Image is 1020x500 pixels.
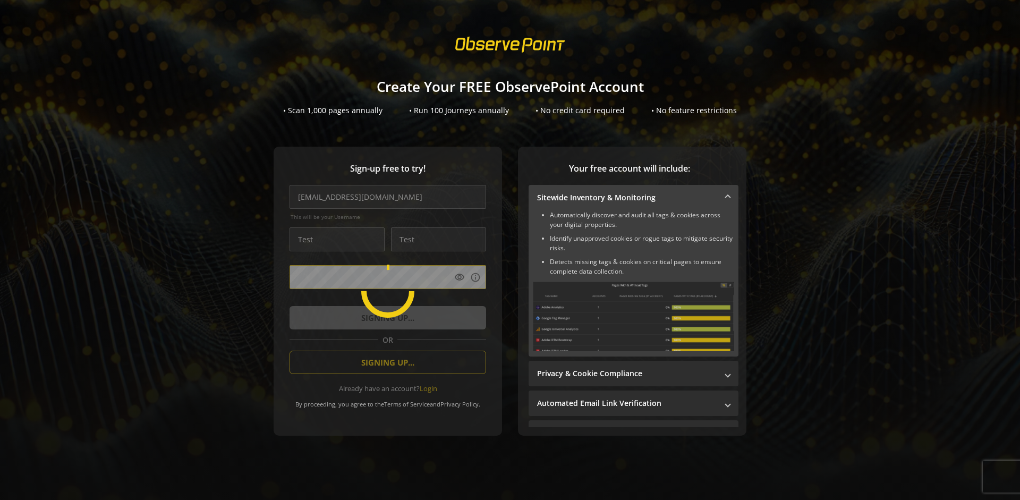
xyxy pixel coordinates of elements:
li: Automatically discover and audit all tags & cookies across your digital properties. [550,210,734,230]
div: • No feature restrictions [651,105,737,116]
div: By proceeding, you agree to the and . [290,393,486,408]
mat-panel-title: Automated Email Link Verification [537,398,717,409]
div: • Scan 1,000 pages annually [283,105,382,116]
span: Sign-up free to try! [290,163,486,175]
div: Sitewide Inventory & Monitoring [529,210,738,357]
span: Your free account will include: [529,163,730,175]
a: Terms of Service [384,400,430,408]
img: Sitewide Inventory & Monitoring [533,282,734,351]
div: • Run 100 Journeys annually [409,105,509,116]
mat-panel-title: Privacy & Cookie Compliance [537,368,717,379]
mat-expansion-panel-header: Performance Monitoring with Web Vitals [529,420,738,446]
mat-panel-title: Sitewide Inventory & Monitoring [537,192,717,203]
a: Privacy Policy [440,400,479,408]
li: Identify unapproved cookies or rogue tags to mitigate security risks. [550,234,734,253]
div: • No credit card required [535,105,625,116]
li: Detects missing tags & cookies on critical pages to ensure complete data collection. [550,257,734,276]
mat-expansion-panel-header: Sitewide Inventory & Monitoring [529,185,738,210]
mat-expansion-panel-header: Privacy & Cookie Compliance [529,361,738,386]
mat-expansion-panel-header: Automated Email Link Verification [529,391,738,416]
